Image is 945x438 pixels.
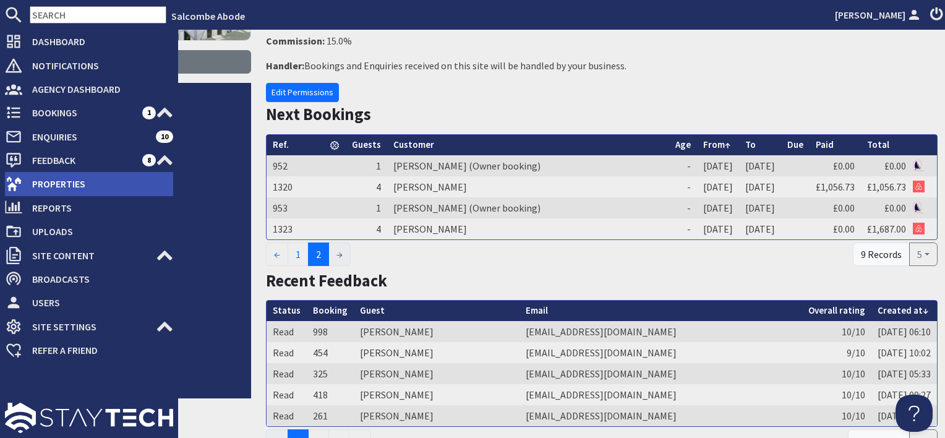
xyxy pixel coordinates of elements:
a: £1,056.73 [816,181,855,193]
a: Users [5,293,173,312]
span: 15.0% [327,35,352,47]
span: Properties [22,174,173,194]
td: Read [267,384,307,405]
td: [EMAIL_ADDRESS][DOMAIN_NAME] [520,321,802,342]
p: Bookings and Enquiries received on this site will be handled by your business. [266,58,938,73]
td: [DATE] [697,176,739,197]
td: [PERSON_NAME] [387,176,669,197]
a: Site Settings [5,317,173,337]
a: Customer [393,139,434,150]
td: 952 [267,155,299,176]
td: [DATE] [697,155,739,176]
a: From [703,139,730,150]
a: Refer a Friend [5,340,173,360]
td: [DATE] 05:33 [871,363,937,384]
a: Enquiries 10 [5,127,173,147]
a: £0.00 [833,160,855,172]
td: [DATE] [739,155,781,176]
a: ← [266,243,288,266]
span: Broadcasts [22,269,173,289]
span: Reports [22,198,173,218]
th: Due [781,135,810,155]
td: [DATE] 09:27 [871,384,937,405]
img: staytech_l_w-4e588a39d9fa60e82540d7cfac8cfe4b7147e857d3e8dbdfbd41c59d52db0ec4.svg [5,403,173,433]
a: Properties [5,174,173,194]
td: [DATE] 06:10 [871,321,937,342]
img: Referer: Salcombe Abode [913,160,925,171]
td: 953 [267,197,299,218]
a: 998 [313,325,328,338]
td: [DATE] [739,218,781,239]
td: [PERSON_NAME] (Owner booking) [387,197,669,218]
div: 9 Records [853,243,910,266]
span: 10 [156,131,173,143]
span: Bookings [22,103,142,122]
span: 2 [308,243,329,266]
a: Ref. [273,139,289,150]
td: - [669,155,697,176]
td: - [669,197,697,218]
td: 10/10 [802,363,871,384]
a: Total [867,139,889,150]
img: Referer: Airbnb [913,181,925,192]
img: Referer: Salcombe Abode [913,202,925,213]
td: [DATE] 12:06 [871,405,937,426]
span: 1 [142,106,156,119]
td: 10/10 [802,321,871,342]
a: Overall rating [808,304,865,316]
span: Agency Dashboard [22,79,173,99]
td: [PERSON_NAME] [387,218,669,239]
a: Status [273,304,301,316]
td: Read [267,342,307,363]
span: 4 [376,223,381,235]
td: [DATE] [697,197,739,218]
input: SEARCH [30,6,166,24]
td: Read [267,321,307,342]
span: Enquiries [22,127,156,147]
a: £0.00 [833,202,855,214]
a: 261 [313,410,328,422]
strong: Handler: [266,59,304,72]
a: Age [675,139,691,150]
a: Email [526,304,548,316]
td: Read [267,363,307,384]
span: Feedback [22,150,142,170]
span: Refer a Friend [22,340,173,360]
a: Agency Dashboard [5,79,173,99]
img: Referer: Airbnb [913,223,925,234]
span: 1 [376,202,381,214]
td: 1323 [267,218,299,239]
td: [PERSON_NAME] [354,405,520,426]
a: Feedback 8 [5,150,173,170]
span: 4 [376,181,381,193]
a: 1 [288,243,309,266]
td: - [669,218,697,239]
td: [EMAIL_ADDRESS][DOMAIN_NAME] [520,342,802,363]
td: 1320 [267,176,299,197]
td: [PERSON_NAME] [354,321,520,342]
a: [PERSON_NAME] [835,7,923,22]
td: 10/10 [802,405,871,426]
a: Guest [360,304,385,316]
a: Reports [5,198,173,218]
a: £1,687.00 [867,223,906,235]
a: 418 [313,389,328,401]
td: 9/10 [802,342,871,363]
a: £0.00 [833,223,855,235]
td: Read [267,405,307,426]
a: Broadcasts [5,269,173,289]
span: Uploads [22,221,173,241]
iframe: Toggle Customer Support [896,395,933,432]
td: [PERSON_NAME] (Owner booking) [387,155,669,176]
span: Site Content [22,246,156,265]
td: [DATE] 10:02 [871,342,937,363]
span: Site Settings [22,317,156,337]
td: - [669,176,697,197]
span: Users [22,293,173,312]
td: 10/10 [802,384,871,405]
a: Recent Feedback [266,270,387,291]
span: Notifications [22,56,173,75]
a: Created at [878,304,928,316]
a: To [745,139,756,150]
a: 454 [313,346,328,359]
